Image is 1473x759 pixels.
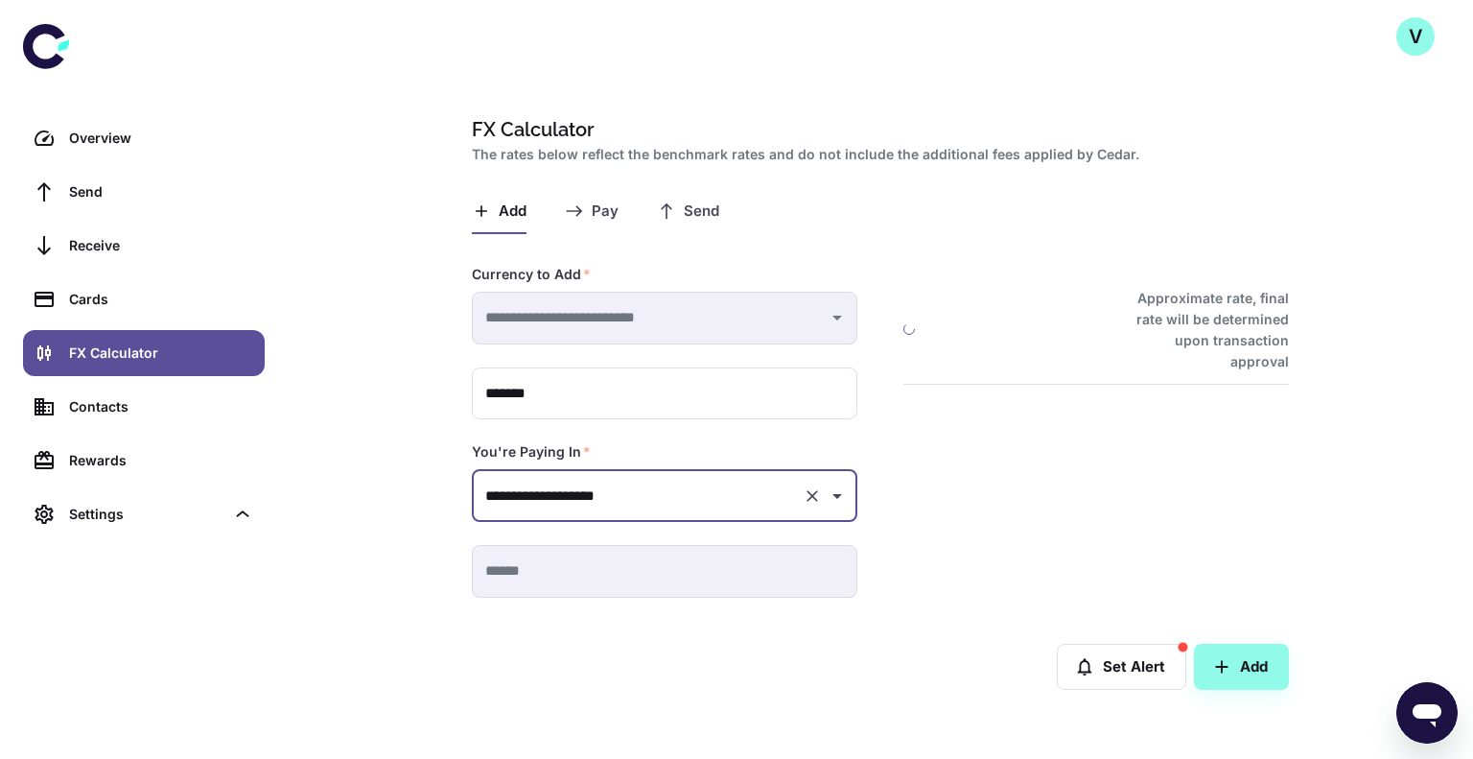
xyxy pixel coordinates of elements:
button: Set Alert [1057,644,1186,690]
span: Add [499,202,526,221]
h1: FX Calculator [472,115,1281,144]
span: Send [684,202,719,221]
div: Settings [69,504,224,525]
a: FX Calculator [23,330,265,376]
div: Send [69,181,253,202]
h6: Approximate rate, final rate will be determined upon transaction approval [1115,288,1289,372]
a: Overview [23,115,265,161]
span: Pay [592,202,619,221]
a: Rewards [23,438,265,484]
label: Currency to Add [472,265,591,284]
div: FX Calculator [69,343,253,364]
button: Open [824,483,851,510]
label: You're Paying In [472,442,591,462]
h2: The rates below reflect the benchmark rates and do not include the additional fees applied by Cedar. [472,144,1281,165]
div: Overview [69,128,253,149]
a: Send [23,169,265,215]
a: Receive [23,223,265,269]
a: Contacts [23,384,265,430]
div: Receive [69,235,253,256]
button: V [1396,17,1435,56]
iframe: Button to launch messaging window [1396,682,1458,744]
button: Clear [799,483,826,510]
div: Settings [23,491,265,537]
div: Rewards [69,450,253,471]
a: Cards [23,276,265,322]
button: Add [1194,644,1289,690]
div: Contacts [69,396,253,417]
div: Cards [69,289,253,310]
